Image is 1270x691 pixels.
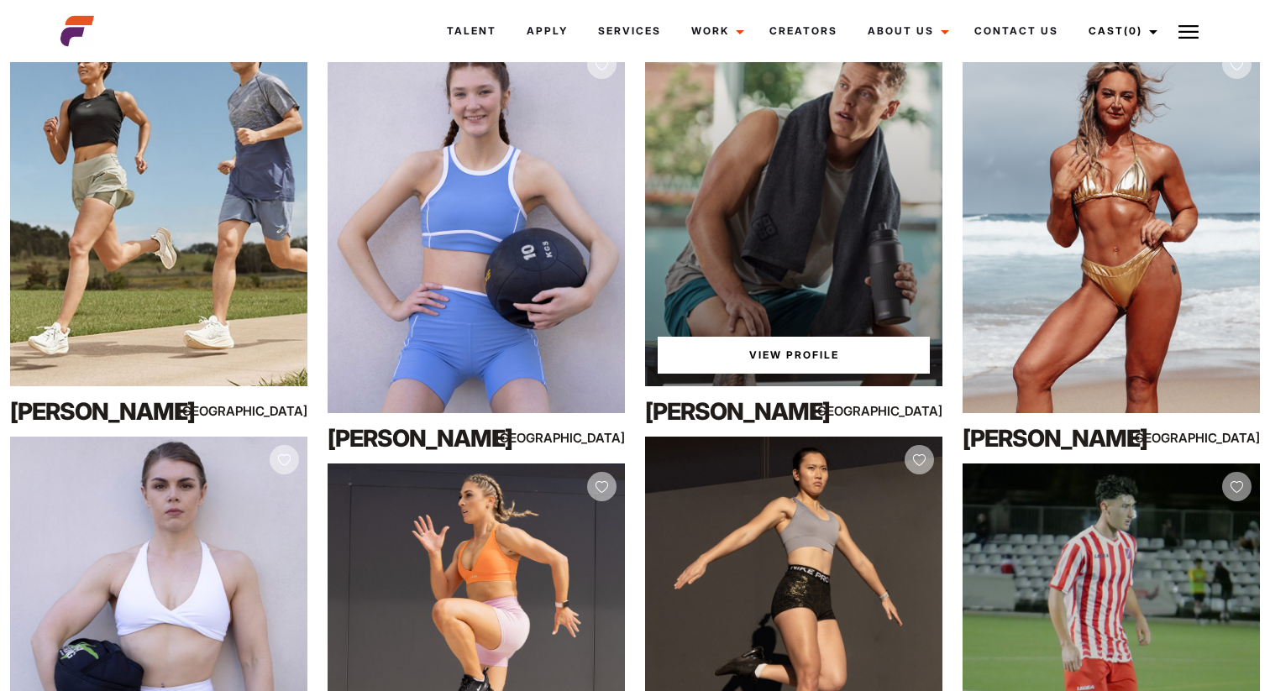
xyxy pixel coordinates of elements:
a: Creators [754,8,853,54]
img: Burger icon [1178,22,1199,42]
div: [PERSON_NAME] [328,421,506,455]
div: [PERSON_NAME] [10,395,188,428]
a: About Us [853,8,959,54]
div: [PERSON_NAME] [963,421,1141,455]
a: Cast(0) [1073,8,1168,54]
a: Services [583,8,676,54]
div: [PERSON_NAME] [645,395,823,428]
a: Work [676,8,754,54]
div: [GEOGRAPHIC_DATA] [1171,427,1260,448]
span: (0) [1124,24,1142,37]
a: Talent [432,8,512,54]
div: [GEOGRAPHIC_DATA] [536,427,625,448]
a: Apply [512,8,583,54]
div: [GEOGRAPHIC_DATA] [853,400,942,421]
div: [GEOGRAPHIC_DATA] [218,400,307,421]
a: View Leigh H'sProfile [658,337,930,374]
a: Contact Us [959,8,1073,54]
img: cropped-aefm-brand-fav-22-square.png [60,14,94,48]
